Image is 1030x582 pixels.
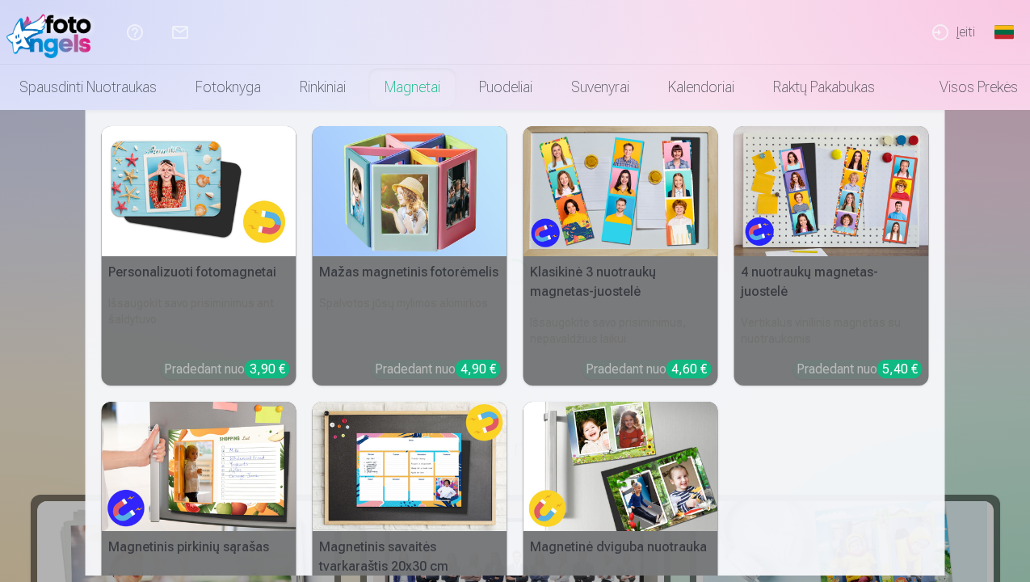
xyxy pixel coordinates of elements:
[313,402,507,532] img: Magnetinis savaitės tvarkaraštis 20x30 cm
[280,65,365,110] a: Rinkiniai
[523,126,718,386] a: Klasikinė 3 nuotraukų magnetas-juostelėKlasikinė 3 nuotraukų magnetas-juostelėIšsaugokite savo pr...
[734,256,929,308] h5: 4 nuotraukų magnetas-juostelė
[313,126,507,386] a: Mažas magnetinis fotorėmelisMažas magnetinis fotorėmelisSpalvotos jūsų mylimos akimirkosPradedant...
[102,126,296,256] img: Personalizuoti fotomagnetai
[734,308,929,353] h6: Vertikalus vinilinis magnetas su nuotraukomis
[666,360,712,378] div: 4,60 €
[245,360,290,378] div: 3,90 €
[176,65,280,110] a: Fotoknyga
[523,308,718,353] h6: Išsaugokite savo prisiminimus, nepavaldžius laikui
[877,360,923,378] div: 5,40 €
[102,126,296,386] a: Personalizuoti fotomagnetaiPersonalizuoti fotomagnetaiIšsaugokit savo prisiminimus ant šaldytuvoP...
[102,531,296,563] h5: Magnetinis pirkinių sąrašas
[164,360,290,379] div: Pradedant nuo
[649,65,754,110] a: Kalendoriai
[313,256,507,289] h5: Mažas magnetinis fotorėmelis
[523,531,718,563] h5: Magnetinė dviguba nuotrauka
[523,402,718,532] img: Magnetinė dviguba nuotrauka
[6,6,99,58] img: /fa2
[734,126,929,386] a: 4 nuotraukų magnetas-juostelė4 nuotraukų magnetas-juostelėVertikalus vinilinis magnetas su nuotra...
[734,126,929,256] img: 4 nuotraukų magnetas-juostelė
[456,360,501,378] div: 4,90 €
[313,289,507,353] h6: Spalvotos jūsų mylimos akimirkos
[523,256,718,308] h5: Klasikinė 3 nuotraukų magnetas-juostelė
[102,402,296,532] img: Magnetinis pirkinių sąrašas
[102,289,296,353] h6: Išsaugokit savo prisiminimus ant šaldytuvo
[797,360,923,379] div: Pradedant nuo
[586,360,712,379] div: Pradedant nuo
[313,126,507,256] img: Mažas magnetinis fotorėmelis
[375,360,501,379] div: Pradedant nuo
[552,65,649,110] a: Suvenyrai
[365,65,460,110] a: Magnetai
[523,126,718,256] img: Klasikinė 3 nuotraukų magnetas-juostelė
[754,65,894,110] a: Raktų pakabukas
[102,256,296,289] h5: Personalizuoti fotomagnetai
[460,65,552,110] a: Puodeliai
